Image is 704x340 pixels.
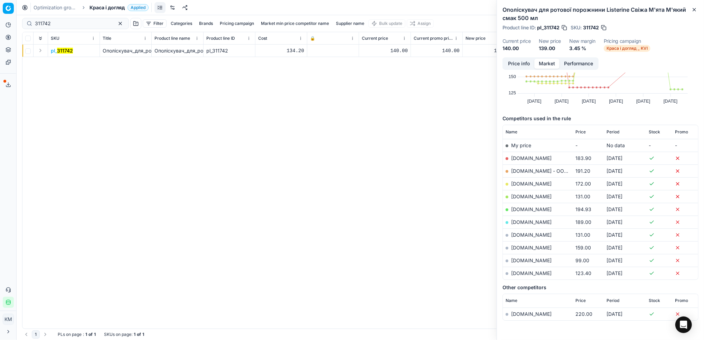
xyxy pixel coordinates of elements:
button: Brands [196,19,216,28]
span: КM [3,314,13,324]
div: Ополіскувач_для_ротової_порожнини_Listerine_Свіжа_М'ята_М'який_смак_500_мл [154,47,200,54]
button: Filter [143,19,167,28]
text: [DATE] [664,98,677,104]
span: 311742 [583,24,599,31]
span: pl_311742 [537,24,560,31]
span: Краса і догляд _ KVI [604,45,650,52]
span: Promo [675,298,688,303]
button: Assign [407,19,434,28]
span: Name [506,298,517,303]
span: 191.20 [575,168,590,174]
strong: 1 [142,332,144,337]
mark: 311742 [57,48,73,54]
div: 134.20 [258,47,304,54]
text: [DATE] [609,98,623,104]
a: [DOMAIN_NAME] [511,219,552,225]
div: 140.00 [414,47,460,54]
span: Applied [128,4,149,11]
button: Go to previous page [22,330,30,339]
span: 220.00 [575,311,592,317]
button: pl_311742 [51,47,73,54]
nav: breadcrumb [34,4,149,11]
td: - [646,139,672,152]
span: 131.00 [575,193,590,199]
span: [DATE] [607,311,622,317]
strong: 1 [134,332,135,337]
text: [DATE] [527,98,541,104]
a: [DOMAIN_NAME] [511,155,552,161]
h5: Competitors used in the rule [503,115,698,122]
div: 140.00 [362,47,408,54]
span: [DATE] [607,270,622,276]
a: [DOMAIN_NAME] - ООО «Эпицентр К» [511,168,602,174]
strong: 1 [94,332,96,337]
strong: 1 [85,332,87,337]
h5: Other competitors [503,284,698,291]
span: SKUs on page : [104,332,132,337]
input: Search by SKU or title [35,20,111,27]
button: Pricing campaign [217,19,257,28]
span: My price [511,142,531,148]
dt: New price [539,39,561,44]
span: 194.93 [575,206,591,212]
dd: 3.45 % [569,45,595,52]
span: Product line ID : [503,25,536,30]
dd: 139.00 [539,45,561,52]
span: Product line ID [206,36,235,41]
td: - [672,139,698,152]
span: [DATE] [607,219,622,225]
text: 125 [509,90,516,95]
span: New price [466,36,486,41]
span: Current price [362,36,388,41]
span: [DATE] [607,206,622,212]
text: 150 [509,74,516,79]
span: Price [575,129,586,135]
td: No data [604,139,646,152]
a: [DOMAIN_NAME] [511,311,552,317]
text: [DATE] [555,98,569,104]
text: [DATE] [582,98,596,104]
span: Ополіскувач_для_ротової_порожнини_Listerine_Свіжа_М'ята_М'який_смак_500_мл [103,48,297,54]
span: [DATE] [607,232,622,238]
span: [DATE] [607,155,622,161]
a: [DOMAIN_NAME] [511,206,552,212]
span: Краса і догляд [90,4,125,11]
span: 99.00 [575,257,589,263]
span: Period [607,129,619,135]
span: 183.90 [575,155,591,161]
span: pl_ [51,47,73,54]
span: Cost [258,36,267,41]
dt: Current price [503,39,531,44]
button: Supplier name [333,19,367,28]
span: 172.00 [575,181,591,187]
span: [DATE] [607,181,622,187]
span: Current promo price [414,36,453,41]
div: : [58,332,96,337]
strong: of [137,332,141,337]
span: [DATE] [607,168,622,174]
span: [DATE] [607,193,622,199]
span: [DATE] [607,245,622,251]
div: pl_311742 [206,47,252,54]
button: Expand all [36,34,45,42]
button: КM [3,314,14,325]
span: Price [575,298,586,303]
a: Optimization groups [34,4,78,11]
span: Stock [649,129,660,135]
a: [DOMAIN_NAME] [511,181,552,187]
div: Open Intercom Messenger [675,317,692,333]
h2: Ополіскувач для ротової порожнини Listerine Свіжа М'ята М'який смак 500 мл [503,6,698,22]
span: SKU : [571,25,582,30]
button: Categories [168,19,195,28]
dt: New margin [569,39,595,44]
span: 131.00 [575,232,590,238]
button: Price info [504,59,534,69]
dd: 140.00 [503,45,531,52]
a: [DOMAIN_NAME] [511,270,552,276]
dt: Pricing campaign [604,39,650,44]
span: Period [607,298,619,303]
button: 1 [32,330,40,339]
span: Name [506,129,517,135]
span: 🔒 [310,36,315,41]
span: [DATE] [607,257,622,263]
